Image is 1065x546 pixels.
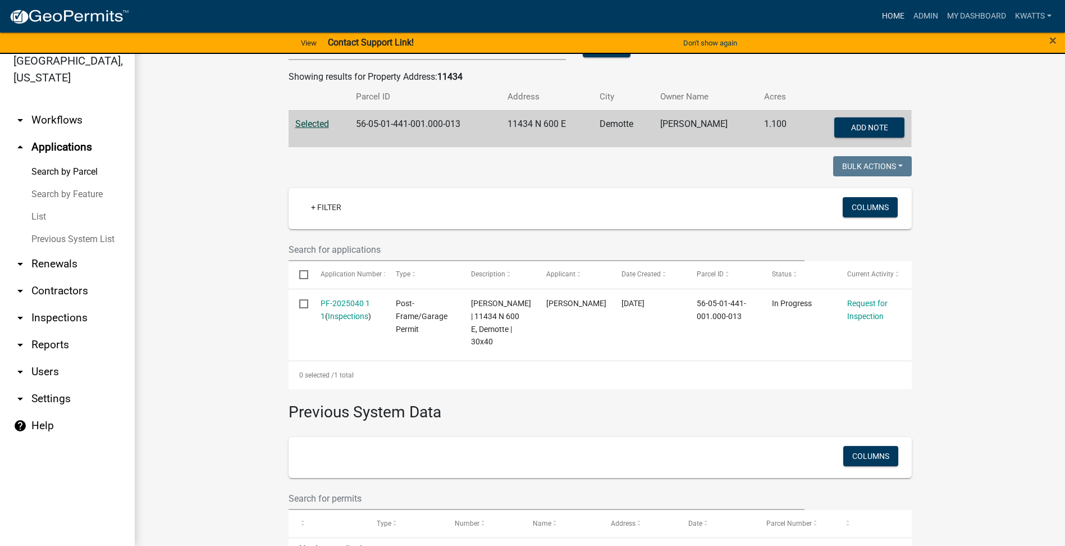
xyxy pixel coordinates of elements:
span: Description [471,270,505,278]
i: arrow_drop_down [13,365,27,379]
datatable-header-cell: Date Created [611,261,686,288]
button: Columns [843,197,898,217]
datatable-header-cell: Type [385,261,460,288]
span: Status [772,270,792,278]
td: Demotte [593,110,653,147]
datatable-header-cell: Address [600,510,678,537]
span: Johnston, Joshua M. | 11434 N 600 E, Demotte | 30x40 [471,299,531,346]
datatable-header-cell: Applicant [536,261,611,288]
button: Bulk Actions [833,156,912,176]
datatable-header-cell: Type [366,510,444,537]
i: arrow_drop_down [13,284,27,298]
td: 56-05-01-441-001.000-013 [349,110,501,147]
a: Home [877,6,909,27]
span: In Progress [772,299,812,308]
span: Number [455,520,479,527]
span: Add Note [851,122,888,131]
button: Close [1049,34,1057,47]
a: Inspections [328,312,368,321]
span: Application Number [321,270,382,278]
span: Parcel Number [766,520,812,527]
div: 1 total [289,361,912,389]
a: PF-2025040 1 1 [321,299,370,321]
a: + Filter [302,197,350,217]
th: Parcel ID [349,84,501,110]
i: arrow_drop_down [13,311,27,325]
span: Type [377,520,391,527]
span: Josh Johnston [546,299,606,308]
th: Acres [757,84,803,110]
th: Owner Name [653,84,757,110]
div: ( ) [321,297,374,323]
a: Selected [295,119,329,129]
datatable-header-cell: Current Activity [837,261,912,288]
i: arrow_drop_down [13,392,27,406]
i: arrow_drop_down [13,257,27,271]
datatable-header-cell: Name [522,510,600,537]
datatable-header-cell: Description [460,261,536,288]
th: Address [501,84,593,110]
a: View [296,34,321,52]
span: Date [688,520,702,527]
span: Name [533,520,551,527]
datatable-header-cell: Parcel ID [686,261,761,288]
button: Columns [843,446,898,466]
span: Date Created [621,270,661,278]
h3: Previous System Data [289,389,912,424]
span: 09/10/2025 [621,299,645,308]
datatable-header-cell: Parcel Number [756,510,834,537]
div: Showing results for Property Address: [289,70,912,84]
span: 0 selected / [299,371,334,379]
a: Request for Inspection [847,299,888,321]
i: arrow_drop_up [13,140,27,154]
span: × [1049,33,1057,48]
span: Parcel ID [697,270,724,278]
span: Applicant [546,270,575,278]
span: Post-Frame/Garage Permit [396,299,447,334]
i: arrow_drop_down [13,338,27,352]
datatable-header-cell: Status [761,261,837,288]
a: My Dashboard [943,6,1011,27]
span: Current Activity [847,270,894,278]
button: Add Note [834,117,904,138]
datatable-header-cell: Application Number [310,261,385,288]
input: Search for permits [289,487,805,510]
strong: Contact Support Link! [328,37,414,48]
span: 56-05-01-441-001.000-013 [697,299,746,321]
datatable-header-cell: Select [289,261,310,288]
datatable-header-cell: Date [678,510,756,537]
td: [PERSON_NAME] [653,110,757,147]
strong: 11434 [437,71,463,82]
td: 11434 N 600 E [501,110,593,147]
a: Admin [909,6,943,27]
span: Address [611,520,636,527]
span: Type [396,270,410,278]
i: help [13,419,27,433]
td: 1.100 [757,110,803,147]
a: Kwatts [1011,6,1056,27]
i: arrow_drop_down [13,113,27,127]
datatable-header-cell: Number [444,510,522,537]
input: Search for applications [289,238,805,261]
th: City [593,84,653,110]
button: Don't show again [679,34,742,52]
